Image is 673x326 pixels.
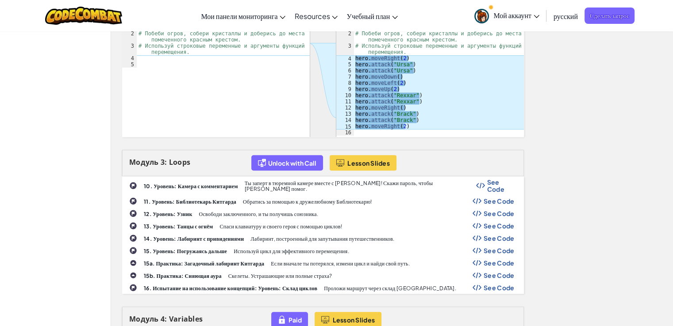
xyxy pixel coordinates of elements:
a: Resources [290,4,342,28]
span: See Code [484,210,515,217]
div: 10 [336,92,354,99]
span: Учебный план [346,11,390,21]
div: 5 [122,61,137,68]
p: Освободи заключенного, и ты получишь союзника. [199,211,319,217]
img: Show Code Logo [476,182,485,189]
a: Мои панели мониторинга [196,4,290,28]
img: IconPracticeLevel.svg [130,259,137,266]
b: 15b. Практика: Сияющая аура [144,273,222,279]
span: Variables [169,314,203,324]
a: Учебный план [342,4,402,28]
div: 7 [336,74,354,80]
span: See Code [484,284,515,291]
img: IconUnlockWithCall.svg [258,158,266,168]
p: Обратись за помощью к дружелюбному Библиотекарю! [243,199,372,205]
img: IconPracticeLevel.svg [130,272,137,279]
a: 9. Комбинированное испытание: Уровень: Сон-час Используйте весь свой программный опыт, чтобы разг... [122,6,524,137]
div: 11 [336,99,354,105]
b: 15a. Практика: Загадочный лабиринт Китгарда [144,260,264,267]
p: Используй цикл для эффективного перемещения. [234,248,349,254]
img: IconChallengeLevel.svg [129,197,137,205]
button: Lesson Slides [330,155,396,171]
img: IconChallengeLevel.svg [129,182,137,190]
span: 4: [161,314,167,324]
p: Проложи маршрут через склад [GEOGRAPHIC_DATA]. [324,285,456,291]
span: 3: [161,157,167,167]
span: See Code [484,247,515,254]
span: See Code [484,235,515,242]
div: 14 [336,117,354,123]
span: Unlock with Call [268,159,316,167]
div: 3 [336,43,354,55]
img: Show Code Logo [473,247,481,254]
p: Лабиринт, построенный для запутывания путешественников. [250,236,394,242]
div: 2 [122,30,137,43]
img: Show Code Logo [473,198,481,204]
span: See Code [487,178,515,193]
b: 15. Уровень: Погружаясь дальше [144,248,227,254]
span: Paid [288,316,301,323]
b: 14. Уровень: Лабиринт с привидениями [144,235,244,242]
p: Если вначале ты потерялся, измени цикл и найди свой путь. [271,261,410,266]
img: CodeCombat logo [45,7,123,25]
img: avatar [474,9,489,23]
span: See Code [484,197,515,205]
a: Сделать запрос [585,8,635,24]
span: Lesson Slides [332,316,375,323]
span: Loops [169,157,190,167]
a: русский [549,4,582,28]
b: 13. Уровень: Танцы с огнём [144,223,213,230]
img: Show Code Logo [473,210,481,216]
div: 2 [336,30,354,43]
span: Модуль [129,314,159,324]
span: See Code [484,222,515,229]
p: Ты заперт в тюремной камере вместе с [PERSON_NAME]! Скажи пароль, чтобы [PERSON_NAME] помог. [245,180,476,192]
img: Show Code Logo [473,260,481,266]
div: 15 [336,123,354,129]
span: Lesson Slides [347,159,390,167]
div: 4 [122,55,137,61]
span: Мой аккаунт [493,11,539,20]
p: Спаси клавиатуру и своего героя с помощью циклов! [219,224,342,229]
img: IconChallengeLevel.svg [129,234,137,242]
div: 16 [336,129,354,136]
span: Resources [294,11,330,21]
img: Show Code Logo [473,272,481,278]
b: 10. Уровень: Камера с комментарием [144,183,238,190]
b: 16. Испытание на использование концепций: Уровень: Склад циклов [144,285,317,292]
div: 6 [336,68,354,74]
div: 8 [336,80,354,86]
span: русский [554,11,578,21]
p: Скелеты. Устрашающие или полные страха? [228,273,332,279]
img: Show Code Logo [473,235,481,241]
b: 12. Уровень: Узник [144,211,192,217]
span: See Code [484,259,515,266]
a: Мой аккаунт [470,2,544,30]
img: IconChallengeLevel.svg [129,284,137,292]
img: IconChallengeLevel.svg [129,209,137,217]
div: 4 [336,55,354,61]
span: See Code [484,272,515,279]
div: 5 [336,61,354,68]
img: IconChallengeLevel.svg [129,222,137,230]
img: Show Code Logo [473,223,481,229]
div: 9 [336,86,354,92]
div: 13 [336,111,354,117]
span: Модуль [129,157,159,167]
img: IconPaidLevel.svg [278,315,286,325]
div: 3 [122,43,137,55]
span: Мои панели мониторинга [201,11,277,21]
b: 11. Уровень: Библиотекарь Китгарда [144,198,236,205]
img: Show Code Logo [473,284,481,291]
img: IconChallengeLevel.svg [129,246,137,254]
div: 12 [336,105,354,111]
